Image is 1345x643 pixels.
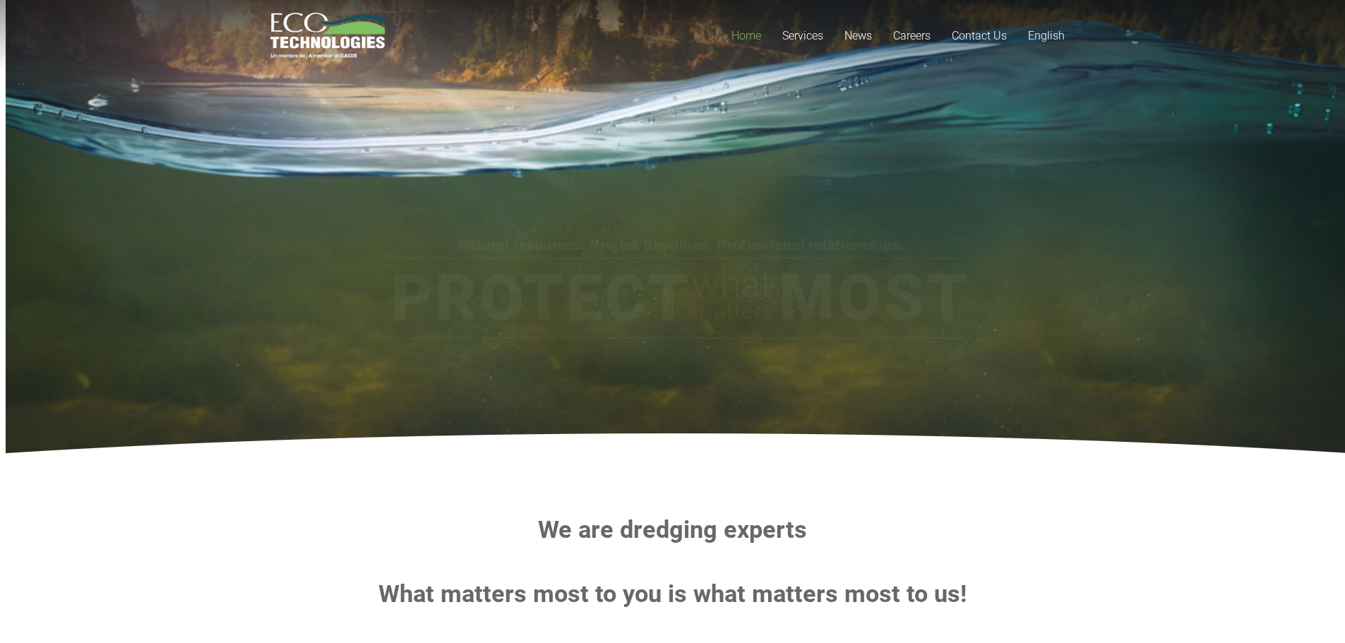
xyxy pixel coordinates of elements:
rs-layer: what [692,265,772,302]
a: logo_EcoTech_ASDR_RGB [270,13,385,59]
rs-layer: matters [691,292,775,329]
strong: We are dredging experts [538,515,807,543]
span: News [844,29,872,42]
rs-layer: Most [779,265,969,329]
span: English [1028,29,1065,42]
span: Services [782,29,823,42]
rs-layer: Natural resources. Project timelines. Professional relationships. [458,238,904,252]
rs-layer: Protect [391,266,691,330]
span: Home [731,29,761,42]
span: Contact Us [952,29,1007,42]
span: Careers [893,29,931,42]
strong: What matters most to you is what matters most to us! [378,579,967,608]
